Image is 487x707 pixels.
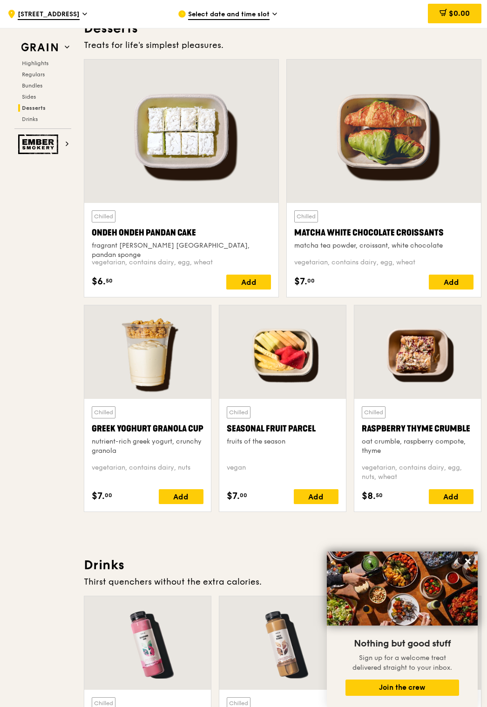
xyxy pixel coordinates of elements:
[18,10,80,20] span: [STREET_ADDRESS]
[362,489,376,503] span: $8.
[84,575,481,588] div: Thirst quenchers without the extra calories.
[227,422,338,435] div: Seasonal Fruit Parcel
[22,82,42,89] span: Bundles
[92,210,115,222] div: Chilled
[354,638,451,649] span: Nothing but good stuff
[18,39,61,56] img: Grain web logo
[92,406,115,418] div: Chilled
[84,39,481,52] div: Treats for life's simplest pleasures.
[327,552,478,626] img: DSC07876-Edit02-Large.jpeg
[92,437,203,456] div: nutrient-rich greek yogurt, crunchy granola
[227,437,338,446] div: fruits of the season
[84,20,481,37] h3: Desserts
[92,422,203,435] div: Greek Yoghurt Granola Cup
[22,94,36,100] span: Sides
[352,654,452,672] span: Sign up for a welcome treat delivered straight to your inbox.
[22,60,48,67] span: Highlights
[362,463,473,482] div: vegetarian, contains dairy, egg, nuts, wheat
[226,275,271,290] div: Add
[449,9,470,18] span: $0.00
[22,116,38,122] span: Drinks
[429,275,473,290] div: Add
[159,489,203,504] div: Add
[92,463,203,482] div: vegetarian, contains dairy, nuts
[92,275,106,289] span: $6.
[92,489,105,503] span: $7.
[294,258,473,267] div: vegetarian, contains dairy, egg, wheat
[227,489,240,503] span: $7.
[188,10,270,20] span: Select date and time slot
[105,492,112,499] span: 00
[18,135,61,154] img: Ember Smokery web logo
[294,210,318,222] div: Chilled
[227,463,338,482] div: vegan
[307,277,315,284] span: 00
[240,492,247,499] span: 00
[294,226,473,239] div: Matcha White Chocolate Croissants
[92,241,271,260] div: fragrant [PERSON_NAME] [GEOGRAPHIC_DATA], pandan sponge
[22,71,45,78] span: Regulars
[92,258,271,267] div: vegetarian, contains dairy, egg, wheat
[106,277,113,284] span: 50
[362,406,386,418] div: Chilled
[84,557,481,573] h3: Drinks
[429,489,473,504] div: Add
[294,489,338,504] div: Add
[22,105,46,111] span: Desserts
[294,275,307,289] span: $7.
[294,241,473,250] div: matcha tea powder, croissant, white chocolate
[362,422,473,435] div: Raspberry Thyme Crumble
[460,554,475,569] button: Close
[376,492,383,499] span: 50
[227,406,250,418] div: Chilled
[92,226,271,239] div: Ondeh Ondeh Pandan Cake
[345,680,459,696] button: Join the crew
[362,437,473,456] div: oat crumble, raspberry compote, thyme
